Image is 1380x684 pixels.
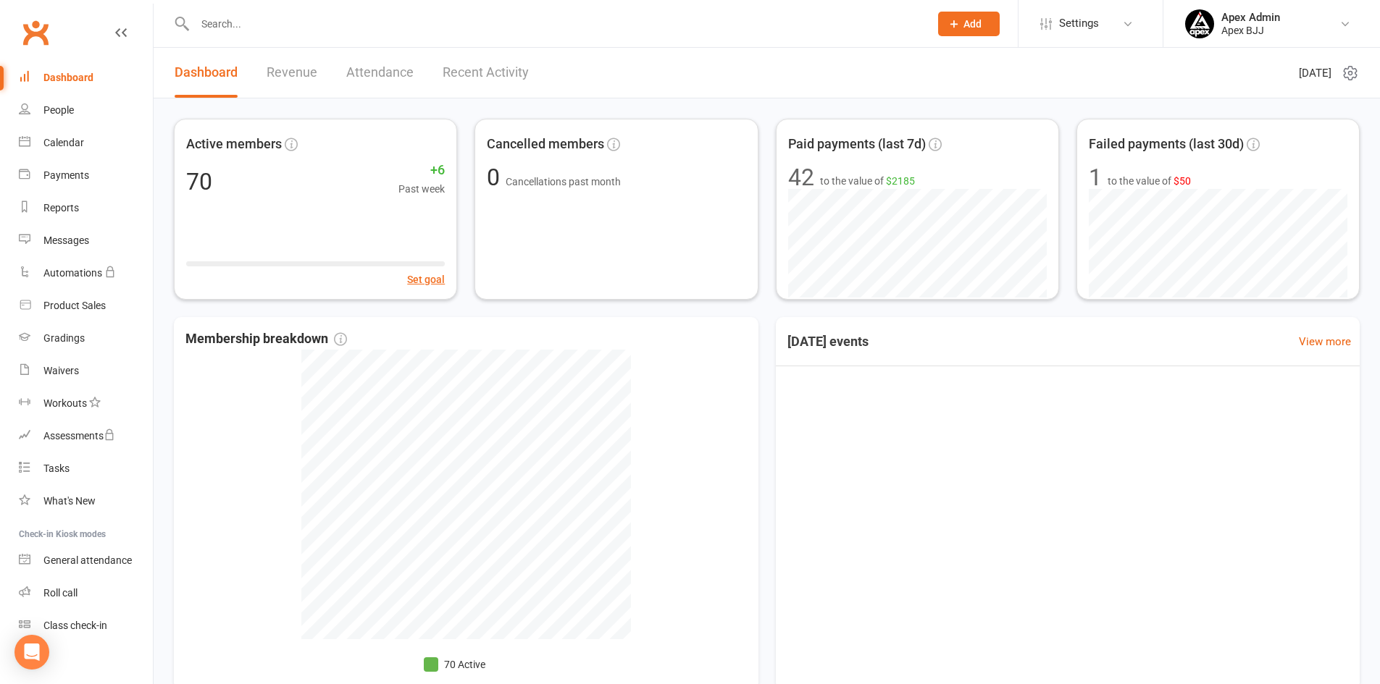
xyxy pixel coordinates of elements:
[17,14,54,51] a: Clubworx
[938,12,1000,36] button: Add
[443,48,529,98] a: Recent Activity
[19,452,153,485] a: Tasks
[1299,333,1351,350] a: View more
[19,62,153,94] a: Dashboard
[506,176,621,187] span: Cancellations past month
[963,18,982,30] span: Add
[19,127,153,159] a: Calendar
[186,134,282,155] span: Active members
[19,387,153,420] a: Workouts
[43,463,70,474] div: Tasks
[19,577,153,609] a: Roll call
[19,485,153,518] a: What's New
[788,134,926,155] span: Paid payments (last 7d)
[346,48,414,98] a: Attendance
[43,620,107,631] div: Class check-in
[43,137,84,148] div: Calendar
[398,160,445,181] span: +6
[267,48,317,98] a: Revenue
[1299,64,1331,82] span: [DATE]
[43,397,87,409] div: Workouts
[487,134,604,155] span: Cancelled members
[1059,7,1099,40] span: Settings
[43,300,106,311] div: Product Sales
[191,14,919,34] input: Search...
[14,635,49,670] div: Open Intercom Messenger
[19,159,153,192] a: Payments
[43,495,96,507] div: What's New
[43,267,102,279] div: Automations
[43,587,78,599] div: Roll call
[19,355,153,387] a: Waivers
[186,170,212,193] div: 70
[1089,166,1102,189] div: 1
[820,173,915,189] span: to the value of
[776,329,880,355] h3: [DATE] events
[43,72,93,83] div: Dashboard
[19,290,153,322] a: Product Sales
[43,430,115,442] div: Assessments
[43,235,89,246] div: Messages
[886,175,915,187] span: $2185
[43,169,89,181] div: Payments
[487,164,506,191] span: 0
[19,94,153,127] a: People
[43,365,79,376] div: Waivers
[407,271,445,287] button: Set goal
[43,202,79,214] div: Reports
[1221,11,1280,24] div: Apex Admin
[43,332,85,344] div: Gradings
[1221,24,1280,37] div: Apex BJJ
[19,192,153,224] a: Reports
[1185,9,1214,38] img: thumb_image1745496852.png
[19,609,153,642] a: Class kiosk mode
[43,554,132,566] div: General attendance
[19,322,153,355] a: Gradings
[19,224,153,257] a: Messages
[19,544,153,577] a: General attendance kiosk mode
[19,257,153,290] a: Automations
[424,656,485,672] li: 70 Active
[43,104,74,116] div: People
[788,166,814,189] div: 42
[1174,175,1191,187] span: $50
[175,48,238,98] a: Dashboard
[1108,173,1191,189] span: to the value of
[19,420,153,452] a: Assessments
[1089,134,1244,155] span: Failed payments (last 30d)
[398,181,445,197] span: Past week
[185,329,347,350] span: Membership breakdown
